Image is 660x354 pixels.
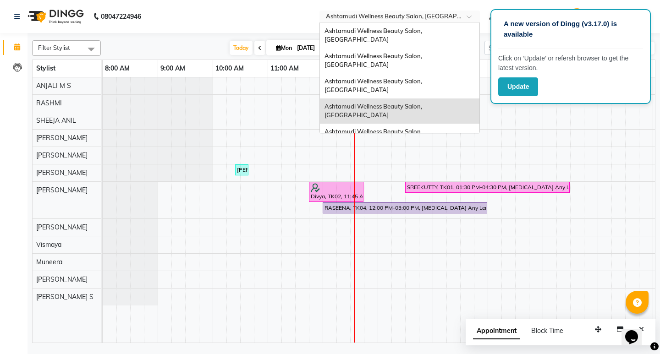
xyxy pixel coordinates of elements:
ng-dropdown-panel: Options list [319,22,480,133]
span: Ashtamudi Wellness Beauty Salon, [GEOGRAPHIC_DATA] [324,128,423,144]
span: Stylist [36,64,55,72]
a: 8:00 AM [103,62,132,75]
input: Search Appointment [484,41,565,55]
span: Mon [274,44,294,51]
span: SHEEJA ANIL [36,116,76,125]
p: Click on ‘Update’ or refersh browser to get the latest version. [498,54,643,73]
img: Medha Raj [569,8,585,24]
span: Appointment [473,323,520,339]
span: Block Time [531,327,563,335]
span: [PERSON_NAME] [36,223,88,231]
p: A new version of Dingg (v3.17.0) is available [504,19,638,39]
div: SREEKUTTY, TK01, 01:30 PM-04:30 PM, [MEDICAL_DATA] Any Length Offer [406,183,569,191]
span: [PERSON_NAME] [36,134,88,142]
span: Ashtamudi Wellness Beauty Salon, [GEOGRAPHIC_DATA] [324,27,423,44]
a: 3:00 PM [488,62,517,75]
div: RASEENA, TK04, 12:00 PM-03:00 PM, [MEDICAL_DATA] Any Length Offer [324,204,486,212]
span: Today [230,41,253,55]
span: Vismaya [36,240,61,249]
iframe: chat widget [621,317,651,345]
span: [PERSON_NAME] S [36,293,93,301]
a: 10:00 AM [213,62,246,75]
button: Update [498,77,538,96]
div: Divya, TK02, 11:45 AM-12:45 PM, Un-Tan Facial [310,183,363,201]
span: Ashtamudi Wellness Beauty Salon, [GEOGRAPHIC_DATA] [324,103,423,119]
span: [PERSON_NAME] [36,186,88,194]
span: Ashtamudi Wellness Beauty Salon, [GEOGRAPHIC_DATA] [324,77,423,94]
span: RASHMI [36,99,62,107]
div: [PERSON_NAME], TK03, 10:25 AM-10:40 AM, Eyebrows Threading [236,166,247,174]
a: 11:00 AM [268,62,301,75]
span: ANJALI M S [36,82,71,90]
a: 9:00 AM [158,62,187,75]
input: 2025-09-01 [294,41,340,55]
b: 08047224946 [101,4,141,29]
span: [PERSON_NAME] [36,169,88,177]
span: Muneera [36,258,62,266]
span: Filter Stylist [38,44,70,51]
span: [PERSON_NAME] [36,151,88,159]
span: [PERSON_NAME] [36,275,88,283]
img: logo [23,4,86,29]
span: Ashtamudi Wellness Beauty Salon, [GEOGRAPHIC_DATA] [324,52,423,69]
